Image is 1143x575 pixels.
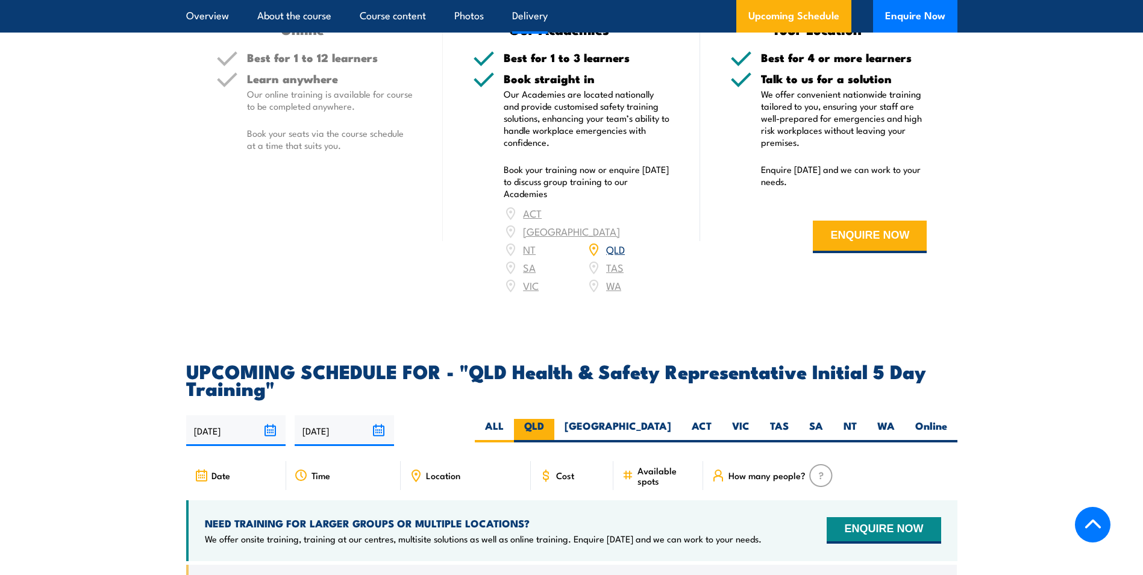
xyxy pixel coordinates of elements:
[827,517,941,544] button: ENQUIRE NOW
[475,419,514,442] label: ALL
[504,88,670,148] p: Our Academies are located nationally and provide customised safety training solutions, enhancing ...
[247,88,413,112] p: Our online training is available for course to be completed anywhere.
[833,419,867,442] label: NT
[730,22,903,36] h3: Your Location
[761,73,927,84] h5: Talk to us for a solution
[905,419,957,442] label: Online
[216,22,389,36] h3: Online
[554,419,681,442] label: [GEOGRAPHIC_DATA]
[504,73,670,84] h5: Book straight in
[504,52,670,63] h5: Best for 1 to 3 learners
[799,419,833,442] label: SA
[205,517,762,530] h4: NEED TRAINING FOR LARGER GROUPS OR MULTIPLE LOCATIONS?
[728,470,806,480] span: How many people?
[637,465,695,486] span: Available spots
[211,470,230,480] span: Date
[205,533,762,545] p: We offer onsite training, training at our centres, multisite solutions as well as online training...
[312,470,330,480] span: Time
[186,362,957,396] h2: UPCOMING SCHEDULE FOR - "QLD Health & Safety Representative Initial 5 Day Training"
[761,88,927,148] p: We offer convenient nationwide training tailored to you, ensuring your staff are well-prepared fo...
[681,419,722,442] label: ACT
[247,73,413,84] h5: Learn anywhere
[606,242,625,256] a: QLD
[473,22,646,36] h3: Our Academies
[504,163,670,200] p: Book your training now or enquire [DATE] to discuss group training to our Academies
[186,415,286,446] input: From date
[760,419,799,442] label: TAS
[761,163,927,187] p: Enquire [DATE] and we can work to your needs.
[426,470,460,480] span: Location
[247,52,413,63] h5: Best for 1 to 12 learners
[761,52,927,63] h5: Best for 4 or more learners
[247,127,413,151] p: Book your seats via the course schedule at a time that suits you.
[295,415,394,446] input: To date
[556,470,574,480] span: Cost
[722,419,760,442] label: VIC
[514,419,554,442] label: QLD
[867,419,905,442] label: WA
[813,221,927,253] button: ENQUIRE NOW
